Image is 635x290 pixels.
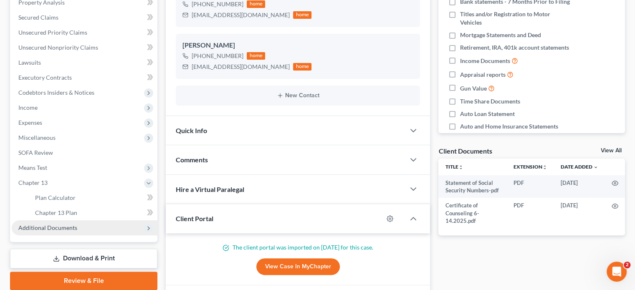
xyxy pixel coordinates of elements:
p: The client portal was imported on [DATE] for this case. [176,243,420,252]
a: View Case in MyChapter [256,258,340,275]
span: Mortgage Statements and Deed [460,31,541,39]
div: home [293,11,311,19]
span: Secured Claims [18,14,58,21]
a: Review & File [10,272,157,290]
span: Gun Value [460,84,487,93]
div: [PERSON_NAME] [182,40,413,50]
div: [EMAIL_ADDRESS][DOMAIN_NAME] [192,11,290,19]
div: home [247,0,265,8]
span: Retirement, IRA, 401k account statements [460,43,569,52]
a: SOFA Review [12,145,157,160]
span: Additional Documents [18,224,77,231]
td: [DATE] [554,198,605,228]
span: Income Documents [460,57,510,65]
td: Statement of Social Security Numbers-pdf [438,175,507,198]
a: Unsecured Priority Claims [12,25,157,40]
span: Client Portal [176,214,213,222]
span: Executory Contracts [18,74,72,81]
span: Auto Loan Statement [460,110,515,118]
span: Chapter 13 [18,179,48,186]
span: Auto and Home Insurance Statements [460,122,558,131]
span: Means Test [18,164,47,171]
a: View All [601,148,622,154]
a: Titleunfold_more [445,164,463,170]
span: Unsecured Nonpriority Claims [18,44,98,51]
a: Secured Claims [12,10,157,25]
a: Extensionunfold_more [514,164,547,170]
a: Chapter 13 Plan [28,205,157,220]
a: Date Added expand_more [561,164,598,170]
span: Lawsuits [18,59,41,66]
iframe: Intercom live chat [607,262,627,282]
a: Unsecured Nonpriority Claims [12,40,157,55]
button: New Contact [182,92,413,99]
td: Certificate of Counseling 6-14.2025.pdf [438,198,507,228]
td: PDF [507,198,554,228]
span: Hire a Virtual Paralegal [176,185,244,193]
a: Download & Print [10,249,157,268]
a: Lawsuits [12,55,157,70]
div: [EMAIL_ADDRESS][DOMAIN_NAME] [192,63,290,71]
span: Miscellaneous [18,134,56,141]
div: home [293,63,311,71]
span: SOFA Review [18,149,53,156]
div: home [247,52,265,60]
td: [DATE] [554,175,605,198]
i: unfold_more [542,165,547,170]
span: Time Share Documents [460,97,520,106]
span: Codebtors Insiders & Notices [18,89,94,96]
a: Executory Contracts [12,70,157,85]
span: Titles and/or Registration to Motor Vehicles [460,10,571,27]
div: [PHONE_NUMBER] [192,52,243,60]
span: Appraisal reports [460,71,506,79]
div: Client Documents [438,146,492,155]
span: Comments [176,156,208,164]
span: Quick Info [176,126,207,134]
td: PDF [507,175,554,198]
span: Income [18,104,38,111]
span: Chapter 13 Plan [35,209,77,216]
span: Unsecured Priority Claims [18,29,87,36]
a: Plan Calculator [28,190,157,205]
i: unfold_more [458,165,463,170]
span: Expenses [18,119,42,126]
span: 2 [624,262,630,268]
span: Plan Calculator [35,194,76,201]
i: expand_more [593,165,598,170]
